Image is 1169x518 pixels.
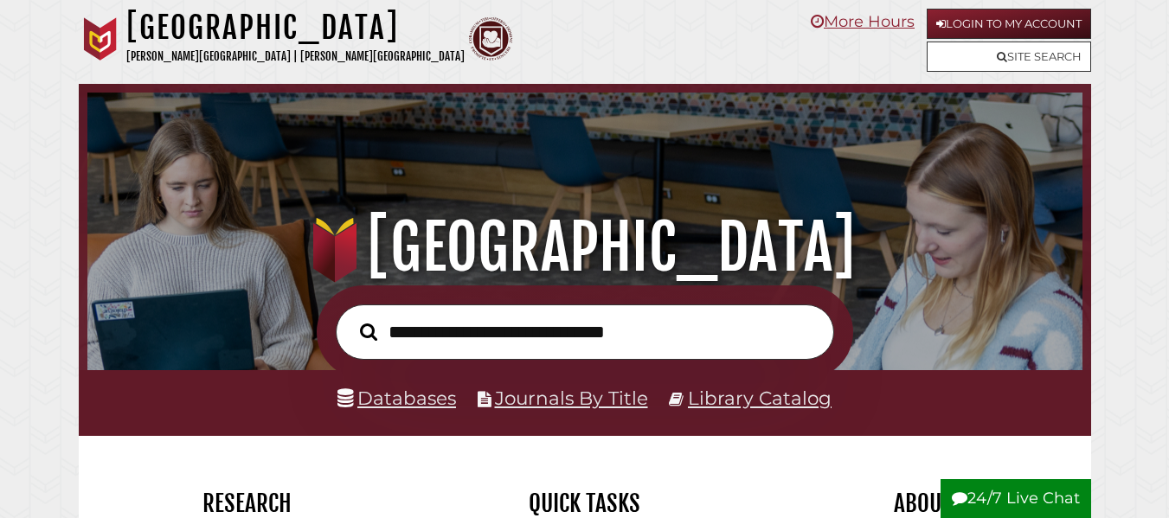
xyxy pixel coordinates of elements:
a: Library Catalog [688,387,832,409]
img: Calvin Theological Seminary [469,17,512,61]
h1: [GEOGRAPHIC_DATA] [126,9,465,47]
p: [PERSON_NAME][GEOGRAPHIC_DATA] | [PERSON_NAME][GEOGRAPHIC_DATA] [126,47,465,67]
h2: Research [92,489,403,518]
h1: [GEOGRAPHIC_DATA] [105,209,1065,285]
a: Site Search [927,42,1091,72]
img: Calvin University [79,17,122,61]
i: Search [360,323,377,342]
a: More Hours [811,12,915,31]
a: Databases [337,387,456,409]
a: Journals By Title [495,387,648,409]
button: Search [351,318,386,345]
h2: Quick Tasks [429,489,741,518]
a: Login to My Account [927,9,1091,39]
h2: About [767,489,1078,518]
